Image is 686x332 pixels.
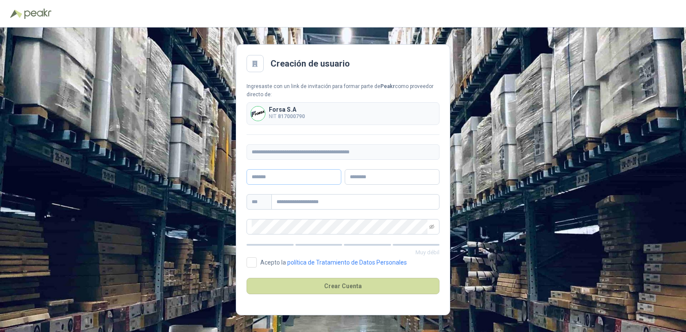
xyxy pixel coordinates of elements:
[269,107,305,113] p: Forsa S.A
[269,113,305,121] p: NIT
[271,57,350,70] h2: Creación de usuario
[251,107,265,121] img: Company Logo
[247,278,439,294] button: Crear Cuenta
[247,82,439,99] div: Ingresaste con un link de invitación para formar parte de como proveedor directo de:
[247,248,439,257] p: Muy débil
[10,9,22,18] img: Logo
[380,83,395,89] b: Peakr
[257,259,410,265] span: Acepto la
[24,9,51,19] img: Peakr
[287,259,407,266] a: política de Tratamiento de Datos Personales
[278,113,305,119] b: 817000790
[429,224,434,229] span: eye-invisible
